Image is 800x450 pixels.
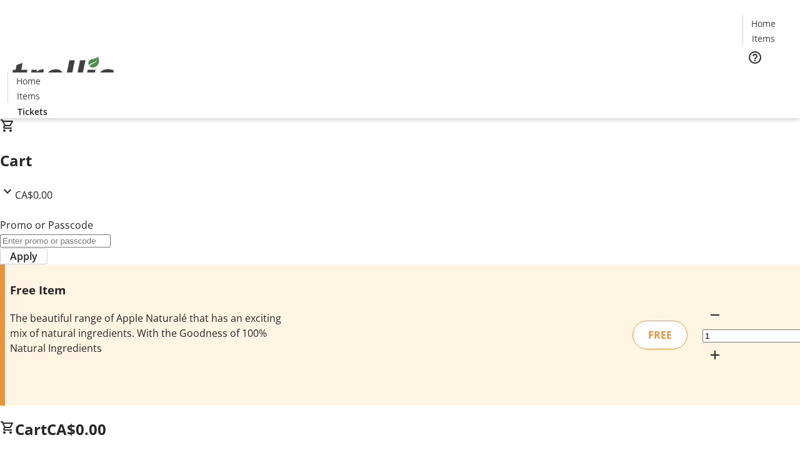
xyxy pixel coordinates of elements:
a: Home [743,17,783,30]
span: CA$0.00 [47,419,106,439]
span: Items [17,89,40,102]
span: Tickets [752,72,782,86]
a: Tickets [7,105,57,118]
span: CA$0.00 [15,188,52,202]
a: Tickets [742,72,792,86]
img: Orient E2E Organization T6w4RVvN1s's Logo [7,43,119,106]
span: Tickets [17,105,47,118]
span: Apply [10,249,37,264]
div: The beautiful range of Apple Naturalé that has an exciting mix of natural ingredients. With the G... [10,311,283,356]
h3: Free Item [10,281,283,299]
button: Decrement by one [702,302,727,327]
span: Home [16,74,41,87]
div: FREE [632,321,687,349]
a: Items [8,89,48,102]
button: Help [742,45,767,70]
a: Items [743,32,783,45]
button: Increment by one [702,342,727,367]
a: Home [8,74,48,87]
span: Home [751,17,776,30]
span: Items [752,32,775,45]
